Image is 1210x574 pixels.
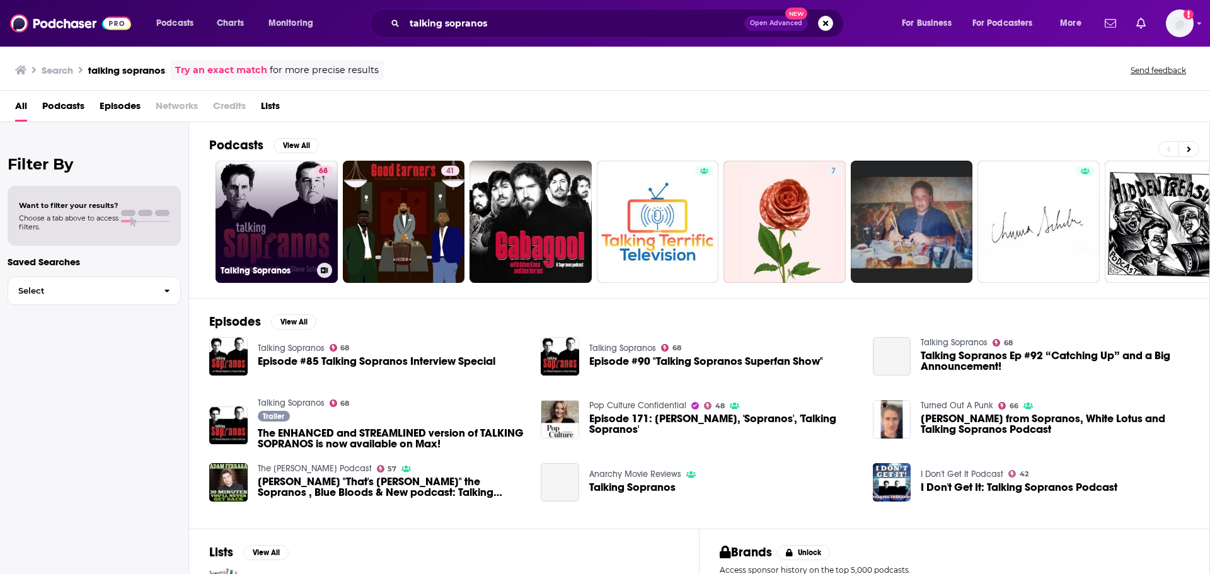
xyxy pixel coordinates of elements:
[216,161,338,283] a: 68Talking Sopranos
[998,402,1018,410] a: 66
[42,96,84,122] a: Podcasts
[15,96,27,122] a: All
[314,166,333,176] a: 68
[921,482,1117,493] a: I Don't Get It: Talking Sopranos Podcast
[221,265,312,276] h3: Talking Sopranos
[19,214,118,231] span: Choose a tab above to access filters.
[258,356,495,367] span: Episode #85 Talking Sopranos Interview Special
[330,344,350,352] a: 68
[209,544,289,560] a: ListsView All
[541,400,579,439] img: Episode 171: Steve Schirripa, 'Sopranos', 'Talking Sopranos'
[243,545,289,560] button: View All
[270,63,379,77] span: for more precise results
[873,400,911,439] img: Michael Imperioli from Sopranos, White Lotus and Talking Sopranos Podcast
[1020,471,1028,477] span: 42
[1051,13,1097,33] button: open menu
[921,350,1189,372] a: Talking Sopranos Ep #92 “Catching Up” and a Big Announcement!
[1008,470,1028,478] a: 42
[258,343,325,353] a: Talking Sopranos
[10,11,131,35] img: Podchaser - Follow, Share and Rate Podcasts
[893,13,967,33] button: open menu
[8,287,154,295] span: Select
[319,165,328,178] span: 68
[88,64,165,76] h3: talking sopranos
[873,337,911,376] a: Talking Sopranos Ep #92 “Catching Up” and a Big Announcement!
[209,337,248,376] img: Episode #85 Talking Sopranos Interview Special
[19,201,118,210] span: Want to filter your results?
[1166,9,1194,37] button: Show profile menu
[209,137,263,153] h2: Podcasts
[382,9,856,38] div: Search podcasts, credits, & more...
[258,428,526,449] a: The ENHANCED and STREAMLINED version of TALKING SOPRANOS is now available on Max!
[589,413,858,435] a: Episode 171: Steve Schirripa, 'Sopranos', 'Talking Sopranos'
[377,465,397,473] a: 57
[258,398,325,408] a: Talking Sopranos
[921,469,1003,479] a: I Don't Get It Podcast
[902,14,952,32] span: For Business
[723,161,846,283] a: 7
[715,403,725,409] span: 48
[589,482,676,493] a: Talking Sopranos
[213,96,246,122] span: Credits
[993,339,1013,347] a: 68
[589,413,858,435] span: Episode 171: [PERSON_NAME], 'Sopranos', 'Talking Sopranos'
[260,13,330,33] button: open menu
[1166,9,1194,37] img: User Profile
[258,463,372,474] a: The Adam Ferrara Podcast
[261,96,280,122] span: Lists
[209,137,319,153] a: PodcastsView All
[704,402,725,410] a: 48
[1004,340,1013,346] span: 68
[777,545,831,560] button: Unlock
[921,337,988,348] a: Talking Sopranos
[1100,13,1121,34] a: Show notifications dropdown
[589,469,681,479] a: Anarchy Movie Reviews
[1131,13,1151,34] a: Show notifications dropdown
[405,13,744,33] input: Search podcasts, credits, & more...
[541,337,579,376] img: Episode #90 "Talking Sopranos Superfan Show"
[921,413,1189,435] span: [PERSON_NAME] from Sopranos, White Lotus and Talking Sopranos Podcast
[209,463,248,502] img: Steve Schrippa "That's Karens Ziti" the Sopranos , Blue Bloods & New podcast: Talking Sopranos
[209,314,316,330] a: EpisodesView All
[330,399,350,407] a: 68
[1127,65,1190,76] button: Send feedback
[964,13,1051,33] button: open menu
[175,63,267,77] a: Try an exact match
[217,14,244,32] span: Charts
[258,476,526,498] span: [PERSON_NAME] "That's [PERSON_NAME]" the Sopranos , Blue Bloods & New podcast: Talking Sopranos
[209,406,248,445] img: The ENHANCED and STREAMLINED version of TALKING SOPRANOS is now available on Max!
[258,476,526,498] a: Steve Schrippa "That's Karens Ziti" the Sopranos , Blue Bloods & New podcast: Talking Sopranos
[388,466,396,472] span: 57
[831,165,836,178] span: 7
[921,413,1189,435] a: Michael Imperioli from Sopranos, White Lotus and Talking Sopranos Podcast
[100,96,141,122] a: Episodes
[271,314,316,330] button: View All
[8,277,181,305] button: Select
[826,166,841,176] a: 7
[274,138,319,153] button: View All
[8,155,181,173] h2: Filter By
[1184,9,1194,20] svg: Add a profile image
[873,463,911,502] img: I Don't Get It: Talking Sopranos Podcast
[263,413,284,420] span: Trailer
[589,356,823,367] span: Episode #90 "Talking Sopranos Superfan Show"
[972,14,1033,32] span: For Podcasters
[589,400,686,411] a: Pop Culture Confidential
[1060,14,1081,32] span: More
[785,8,808,20] span: New
[1166,9,1194,37] span: Logged in as abasu
[441,166,459,176] a: 41
[1010,403,1018,409] span: 66
[209,314,261,330] h2: Episodes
